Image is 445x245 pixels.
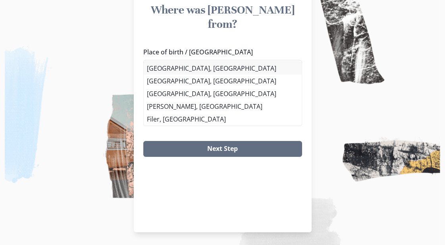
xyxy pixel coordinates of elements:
li: Filer, [GEOGRAPHIC_DATA] [144,113,302,125]
h1: Where was [PERSON_NAME] from? [143,3,302,31]
label: Place of birth / [GEOGRAPHIC_DATA] [143,47,297,57]
li: [GEOGRAPHIC_DATA], [GEOGRAPHIC_DATA] [144,62,302,75]
li: [PERSON_NAME], [GEOGRAPHIC_DATA] [144,100,302,113]
button: Next Step [143,141,302,157]
li: [GEOGRAPHIC_DATA], [GEOGRAPHIC_DATA] [144,87,302,100]
li: [GEOGRAPHIC_DATA], [GEOGRAPHIC_DATA] [144,75,302,87]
